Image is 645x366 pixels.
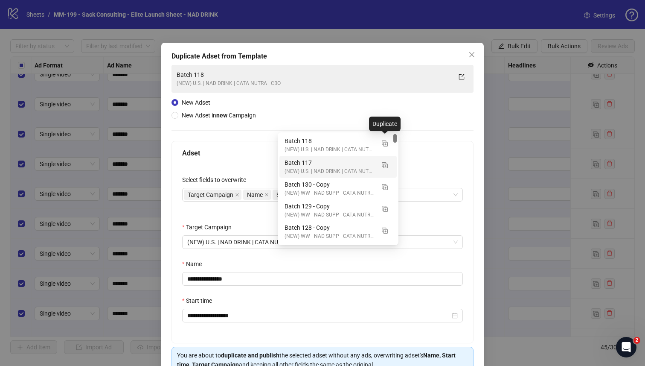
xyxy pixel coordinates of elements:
div: Batch 118 [285,136,375,146]
div: Batch 128 - Copy [285,223,375,232]
div: Batch 128 - Copy [279,221,397,243]
span: Name [247,190,263,199]
button: Duplicate [378,136,392,150]
strong: new [216,112,227,119]
strong: duplicate and publish [221,352,279,359]
div: Batch 130 - Copy [279,178,397,199]
span: Start time [273,190,311,200]
img: Duplicate [382,162,388,168]
span: close [468,51,475,58]
div: Batch 118 [177,70,451,79]
button: Duplicate [378,158,392,172]
button: Duplicate [378,180,392,193]
input: Start time [187,311,450,320]
button: Close [465,48,479,61]
label: Select fields to overwrite [182,175,252,184]
span: Target Campaign [184,190,241,200]
iframe: Intercom live chat [616,337,636,357]
div: (NEW) WW | NAD SUPP | CATA NUTRA | CBO [285,232,375,240]
div: Batch 129 - Copy [279,199,397,221]
img: Duplicate [382,141,388,146]
span: New Adset in Campaign [182,112,256,119]
div: Batch 130 - Copy [285,180,375,189]
div: (NEW) WW | NAD SUPP | CATA NUTRA | CBO [285,211,375,219]
span: close [235,193,239,197]
button: Duplicate [378,202,392,215]
button: Duplicate [378,223,392,237]
span: close [264,193,269,197]
span: Start time [276,190,302,199]
span: Target Campaign [188,190,233,199]
span: 2 [633,337,640,344]
span: export [459,74,465,80]
div: Batch 127 - Copy [279,243,397,264]
span: (NEW) U.S. | NAD DRINK | CATA NUTRA | CBO [187,236,458,249]
div: Duplicate [369,117,401,131]
div: (NEW) U.S. | NAD DRINK | CATA NUTRA | CBO [285,167,375,176]
label: Name [182,259,207,269]
label: Target Campaign [182,223,237,232]
img: Duplicate [382,228,388,234]
div: Duplicate Adset from Template [171,51,474,61]
div: Batch 118 [279,134,397,156]
span: Name [243,190,271,200]
div: Adset [182,148,463,158]
div: Batch 129 - Copy [285,202,375,211]
div: (NEW) U.S. | NAD DRINK | CATA NUTRA | CBO [177,79,451,88]
img: Duplicate [382,184,388,190]
input: Name [182,272,463,286]
label: Start time [182,296,218,305]
img: Duplicate [382,206,388,212]
div: Batch 117 [285,158,375,167]
div: (NEW) WW | NAD SUPP | CATA NUTRA | CBO [285,189,375,197]
div: (NEW) U.S. | NAD DRINK | CATA NUTRA | CBO [285,146,375,154]
div: Batch 117 [279,156,397,178]
span: New Adset [182,99,210,106]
